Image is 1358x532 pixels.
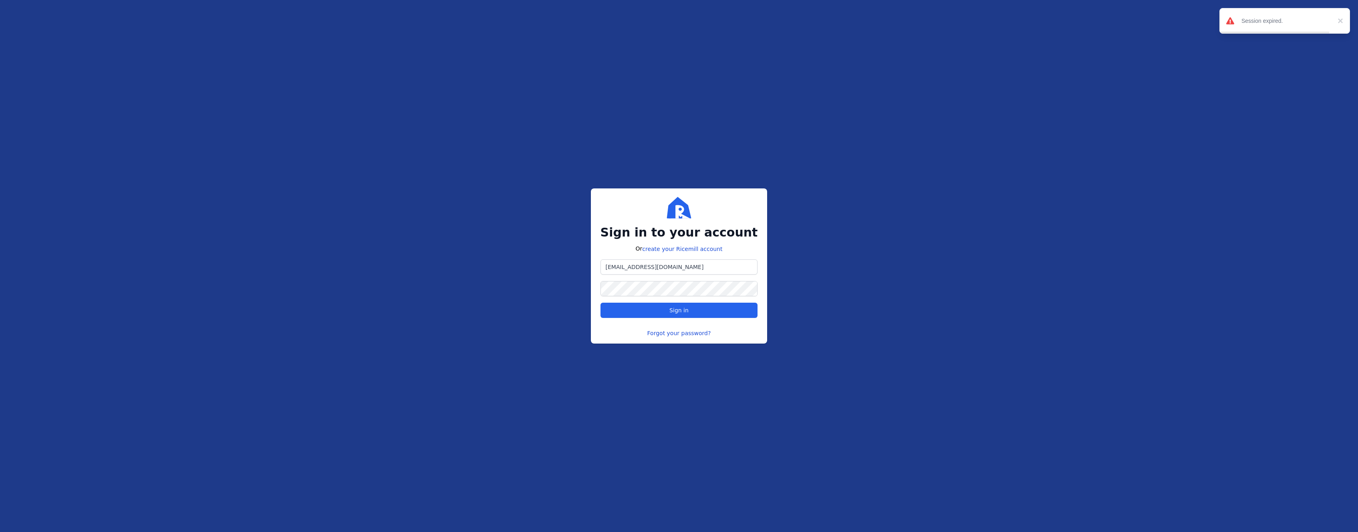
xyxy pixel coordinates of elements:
button: close [1334,16,1343,26]
a: create your Ricemill account [642,246,722,252]
div: Session expired. [1241,17,1334,25]
input: Email address [601,260,758,274]
a: Forgot your password? [647,329,711,337]
button: Sign in [600,303,758,318]
img: Ricemill Logo [666,195,692,220]
p: Or [635,245,722,253]
span: Sign in [669,307,689,314]
h2: Sign in to your account [600,225,758,240]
